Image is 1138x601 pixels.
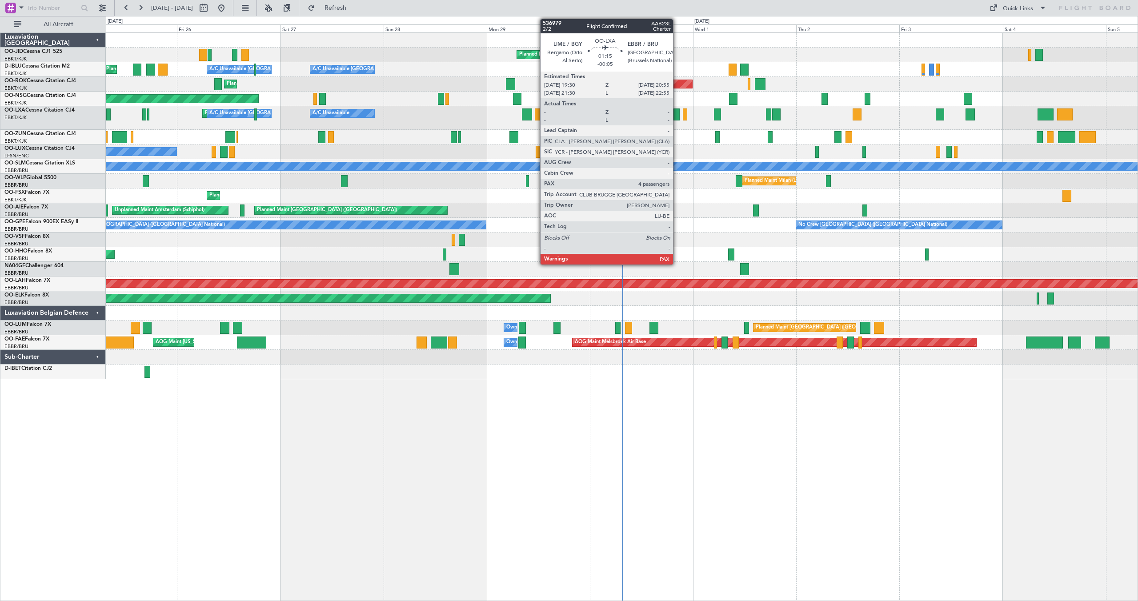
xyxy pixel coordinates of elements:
[4,49,23,54] span: OO-JID
[4,108,25,113] span: OO-LXA
[209,107,375,120] div: A/C Unavailable [GEOGRAPHIC_DATA] ([GEOGRAPHIC_DATA] National)
[4,108,75,113] a: OO-LXACessna Citation CJ4
[506,321,567,334] div: Owner Melsbroek Air Base
[4,234,49,239] a: OO-VSFFalcon 8X
[280,24,384,32] div: Sat 27
[4,64,22,69] span: D-IBLU
[4,204,24,210] span: OO-AIE
[4,138,27,144] a: EBKT/KJK
[575,336,646,349] div: AOG Maint Melsbroek Air Base
[4,343,28,350] a: EBBR/BRU
[4,114,27,121] a: EBKT/KJK
[985,1,1051,15] button: Quick Links
[384,24,487,32] div: Sun 28
[317,5,354,11] span: Refresh
[4,322,51,327] a: OO-LUMFalcon 7X
[4,366,21,371] span: D-IBET
[564,77,661,91] div: AOG Maint Kortrijk-[GEOGRAPHIC_DATA]
[106,63,205,76] div: Planned Maint Nice ([GEOGRAPHIC_DATA])
[4,248,52,254] a: OO-HHOFalcon 8X
[4,211,28,218] a: EBBR/BRU
[4,248,28,254] span: OO-HHO
[4,56,27,62] a: EBKT/KJK
[4,226,28,232] a: EBBR/BRU
[4,70,27,77] a: EBKT/KJK
[4,100,27,106] a: EBKT/KJK
[4,175,56,180] a: OO-WLPGlobal 5500
[796,24,899,32] div: Thu 2
[4,263,25,268] span: N604GF
[4,175,26,180] span: OO-WLP
[4,131,76,136] a: OO-ZUNCessna Citation CJ4
[4,152,29,159] a: LFSN/ENC
[487,24,590,32] div: Mon 29
[4,329,28,335] a: EBBR/BRU
[4,270,28,276] a: EBBR/BRU
[4,93,27,98] span: OO-NSG
[694,18,709,25] div: [DATE]
[4,49,62,54] a: OO-JIDCessna CJ1 525
[4,190,25,195] span: OO-FSX
[4,131,27,136] span: OO-ZUN
[4,146,25,151] span: OO-LUX
[4,219,78,224] a: OO-GPEFalcon 900EX EASy II
[1003,4,1033,13] div: Quick Links
[4,64,70,69] a: D-IBLUCessna Citation M2
[899,24,1002,32] div: Fri 3
[4,93,76,98] a: OO-NSGCessna Citation CJ4
[798,218,947,232] div: No Crew [GEOGRAPHIC_DATA] ([GEOGRAPHIC_DATA] National)
[4,292,24,298] span: OO-ELK
[4,278,26,283] span: OO-LAH
[4,337,25,342] span: OO-FAE
[4,85,27,92] a: EBKT/KJK
[4,284,28,291] a: EBBR/BRU
[4,299,28,306] a: EBBR/BRU
[227,77,330,91] div: Planned Maint Kortrijk-[GEOGRAPHIC_DATA]
[209,63,375,76] div: A/C Unavailable [GEOGRAPHIC_DATA] ([GEOGRAPHIC_DATA] National)
[4,234,25,239] span: OO-VSF
[4,255,28,262] a: EBBR/BRU
[4,204,48,210] a: OO-AIEFalcon 7X
[4,322,27,327] span: OO-LUM
[1003,24,1106,32] div: Sat 4
[4,167,28,174] a: EBBR/BRU
[4,78,76,84] a: OO-ROKCessna Citation CJ4
[4,292,49,298] a: OO-ELKFalcon 8X
[115,204,204,217] div: Unplanned Maint Amsterdam (Schiphol)
[23,21,94,28] span: All Aircraft
[257,204,397,217] div: Planned Maint [GEOGRAPHIC_DATA] ([GEOGRAPHIC_DATA])
[4,190,49,195] a: OO-FSXFalcon 7X
[4,182,28,188] a: EBBR/BRU
[304,1,357,15] button: Refresh
[205,107,309,120] div: Planned Maint Kortrijk-[GEOGRAPHIC_DATA]
[313,107,349,120] div: A/C Unavailable
[313,63,454,76] div: A/C Unavailable [GEOGRAPHIC_DATA]-[GEOGRAPHIC_DATA]
[506,336,567,349] div: Owner Melsbroek Air Base
[156,336,263,349] div: AOG Maint [US_STATE] ([GEOGRAPHIC_DATA])
[74,24,177,32] div: Thu 25
[693,24,796,32] div: Wed 1
[4,78,27,84] span: OO-ROK
[4,219,25,224] span: OO-GPE
[151,4,193,12] span: [DATE] - [DATE]
[4,196,27,203] a: EBKT/KJK
[519,48,623,61] div: Planned Maint Kortrijk-[GEOGRAPHIC_DATA]
[4,146,75,151] a: OO-LUXCessna Citation CJ4
[756,321,917,334] div: Planned Maint [GEOGRAPHIC_DATA] ([GEOGRAPHIC_DATA] National)
[27,1,78,15] input: Trip Number
[4,337,49,342] a: OO-FAEFalcon 7X
[177,24,280,32] div: Fri 26
[4,160,26,166] span: OO-SLM
[590,24,693,32] div: Tue 30
[209,189,313,202] div: Planned Maint Kortrijk-[GEOGRAPHIC_DATA]
[4,278,50,283] a: OO-LAHFalcon 7X
[745,174,809,188] div: Planned Maint Milan (Linate)
[76,218,225,232] div: No Crew [GEOGRAPHIC_DATA] ([GEOGRAPHIC_DATA] National)
[4,366,52,371] a: D-IBETCitation CJ2
[10,17,96,32] button: All Aircraft
[4,263,64,268] a: N604GFChallenger 604
[4,240,28,247] a: EBBR/BRU
[108,18,123,25] div: [DATE]
[4,160,75,166] a: OO-SLMCessna Citation XLS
